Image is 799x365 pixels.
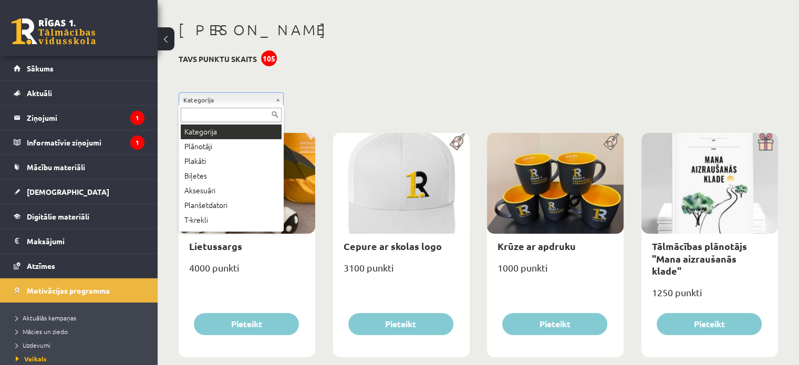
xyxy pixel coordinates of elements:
div: Plānotāji [181,139,282,154]
div: Plakāti [181,154,282,169]
div: Biļetes [181,169,282,183]
div: Aksesuāri [181,183,282,198]
div: Kategorija [181,124,282,139]
div: Planšetdatori [181,198,282,213]
div: T-krekli [181,213,282,227]
div: Suvenīri [181,227,282,242]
